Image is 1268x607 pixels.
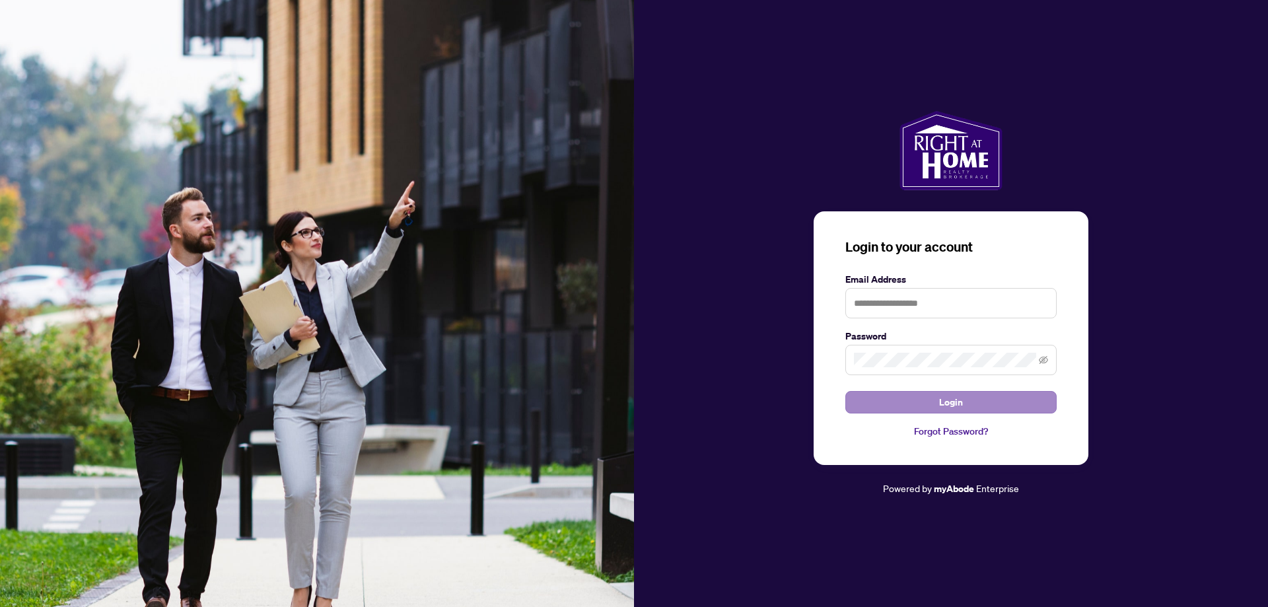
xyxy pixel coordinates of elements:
[899,111,1002,190] img: ma-logo
[1039,355,1048,365] span: eye-invisible
[845,391,1057,413] button: Login
[976,482,1019,494] span: Enterprise
[845,424,1057,439] a: Forgot Password?
[934,482,974,496] a: myAbode
[939,392,963,413] span: Login
[845,238,1057,256] h3: Login to your account
[845,329,1057,343] label: Password
[883,482,932,494] span: Powered by
[845,272,1057,287] label: Email Address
